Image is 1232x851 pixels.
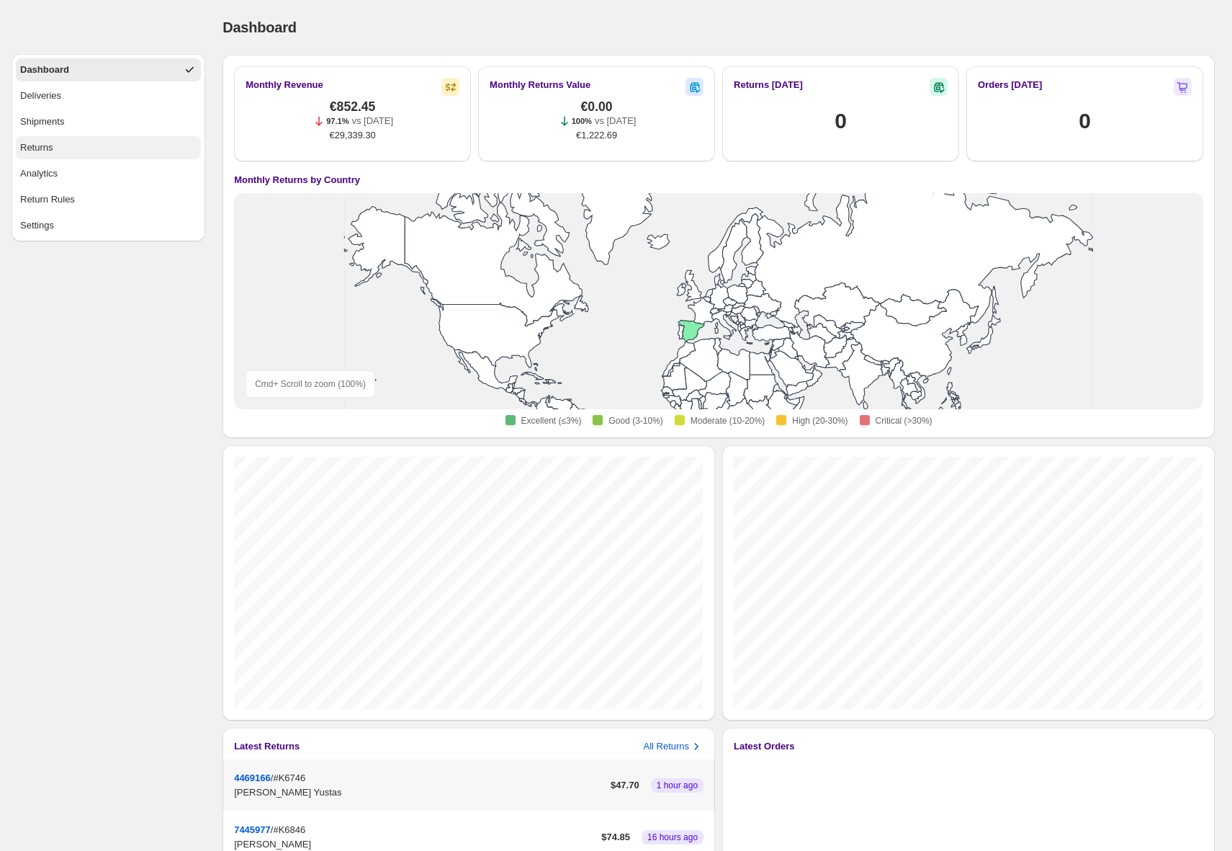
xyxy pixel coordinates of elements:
[490,78,590,92] h2: Monthly Returns Value
[234,173,360,187] h4: Monthly Returns by Country
[611,778,639,793] p: $ 47.70
[273,772,305,783] span: #K6746
[246,78,323,92] h2: Monthly Revenue
[581,99,613,114] span: €0.00
[20,141,53,155] div: Returns
[647,832,698,843] span: 16 hours ago
[20,89,61,103] div: Deliveries
[643,739,689,754] h3: All Returns
[20,63,69,77] div: Dashboard
[16,58,201,81] button: Dashboard
[273,824,305,835] span: #K6846
[234,785,605,800] p: [PERSON_NAME] Yustas
[601,830,630,845] p: $ 74.85
[326,117,349,125] span: 97.1%
[16,188,201,211] button: Return Rules
[234,771,605,800] div: /
[20,218,54,233] div: Settings
[734,739,795,754] h3: Latest Orders
[608,415,662,427] span: Good (3-10%)
[792,415,847,427] span: High (20-30%)
[691,415,765,427] span: Moderate (10-20%)
[16,162,201,185] button: Analytics
[351,114,393,128] p: vs [DATE]
[222,19,297,35] span: Dashboard
[20,166,58,181] div: Analytics
[234,739,300,754] h3: Latest Returns
[234,824,271,835] button: 7445977
[20,192,75,207] div: Return Rules
[1079,107,1090,135] h1: 0
[576,128,617,143] span: €1,222.69
[234,772,271,783] button: 4469166
[330,128,376,143] span: €29,339.30
[657,780,698,791] span: 1 hour ago
[734,78,803,92] h2: Returns [DATE]
[16,136,201,159] button: Returns
[595,114,637,128] p: vs [DATE]
[16,214,201,237] button: Settings
[330,99,376,114] span: €852.45
[20,115,64,129] div: Shipments
[246,370,375,398] div: Cmd + Scroll to zoom ( 100 %)
[521,415,582,427] span: Excellent (≤3%)
[876,415,932,427] span: Critical (>30%)
[978,78,1042,92] h2: Orders [DATE]
[16,84,201,107] button: Deliveries
[572,117,592,125] span: 100%
[835,107,846,135] h1: 0
[16,110,201,133] button: Shipments
[643,739,703,754] button: All Returns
